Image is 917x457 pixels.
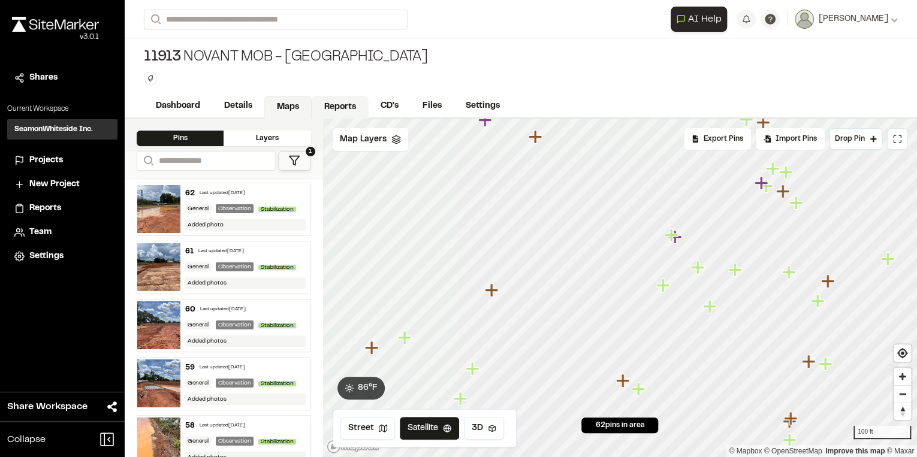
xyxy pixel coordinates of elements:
div: 58 [185,420,195,431]
button: 3D [464,417,504,440]
img: file [137,359,180,407]
a: Team [14,226,110,239]
div: Import Pins into your project [756,128,825,150]
div: Novant MOB - [GEOGRAPHIC_DATA] [144,48,428,67]
div: 100 ft [853,426,911,439]
span: Stabilization [258,265,296,270]
button: Open AI Assistant [671,7,727,32]
div: Observation [216,437,254,446]
div: Map marker [783,411,799,426]
div: Last updated [DATE] [200,190,245,197]
div: Map marker [782,265,797,280]
div: Map marker [754,175,770,191]
div: Map marker [752,104,768,119]
div: Map marker [690,260,706,276]
span: Export Pins [704,134,743,144]
img: rebrand.png [12,17,99,32]
span: Stabilization [258,439,296,444]
img: User [795,10,814,29]
a: Reports [312,96,369,119]
div: Observation [216,379,254,388]
span: 62 pins in area [595,420,644,431]
button: Reset bearing to north [894,402,911,420]
div: Last updated [DATE] [200,422,245,429]
span: Projects [29,154,63,167]
div: Added photos [185,394,305,405]
a: Mapbox [729,447,762,455]
div: Map marker [728,262,743,278]
button: 1 [278,151,311,171]
a: Mapbox logo [327,440,379,453]
div: Map marker [818,356,834,372]
button: Zoom out [894,385,911,402]
span: 86 ° F [358,382,378,395]
button: Satellite [400,417,459,440]
h3: SeamonWhiteside Inc. [14,124,93,135]
div: 61 [185,246,194,257]
div: Added photos [185,277,305,289]
span: Collapse [7,432,46,447]
div: Last updated [DATE] [200,306,246,313]
span: New Project [29,178,80,191]
div: Map marker [478,113,493,128]
div: Map marker [397,330,413,346]
a: Details [212,95,264,117]
a: Shares [14,71,110,84]
div: Map marker [776,184,791,199]
img: file [137,301,180,349]
span: Zoom out [894,386,911,402]
div: Layers [224,131,310,146]
div: Map marker [821,274,836,289]
div: Map marker [801,354,817,370]
a: Maxar [886,447,914,455]
div: Map marker [789,195,804,211]
div: Map marker [880,252,896,267]
a: CD's [369,95,411,117]
div: Map marker [702,299,718,314]
div: Map marker [782,414,798,429]
div: Map marker [664,228,680,243]
a: Maps [264,96,312,119]
div: Map marker [656,278,671,293]
div: Map marker [616,373,631,389]
div: General [185,320,211,329]
div: 59 [185,362,195,373]
a: Reports [14,202,110,215]
div: Map marker [756,115,771,131]
span: Settings [29,250,64,263]
span: Map Layers [340,133,387,146]
div: No pins available to export [684,128,751,150]
button: 86°F [337,377,385,400]
a: Map feedback [825,447,885,455]
div: Observation [216,320,254,329]
div: Map marker [810,293,826,309]
div: Last updated [DATE] [198,248,244,255]
div: Map marker [779,165,794,180]
span: Drop Pin [835,134,865,144]
div: Map marker [765,161,781,177]
span: Share Workspace [7,400,88,414]
div: Observation [216,262,254,271]
p: Current Workspace [7,104,117,114]
div: General [185,437,211,446]
div: Added photo [185,219,305,231]
span: Import Pins [776,134,817,144]
a: OpenStreetMap [764,447,822,455]
a: Dashboard [144,95,212,117]
span: Stabilization [258,207,296,212]
button: Zoom in [894,368,911,385]
span: 11913 [144,48,181,67]
div: Open AI Assistant [671,7,732,32]
div: Map marker [465,361,481,377]
div: Map marker [453,391,469,407]
button: Edit Tags [144,72,157,85]
div: Map marker [484,283,500,298]
img: file [137,185,180,233]
div: General [185,204,211,213]
button: Search [144,10,165,29]
div: Map marker [782,432,798,448]
button: Find my location [894,344,911,362]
